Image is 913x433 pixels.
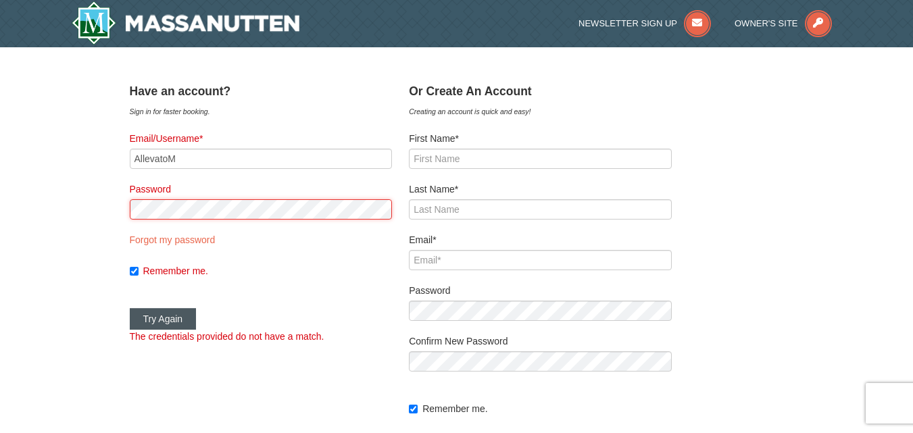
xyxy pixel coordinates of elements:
[578,18,711,28] a: Newsletter Sign Up
[130,84,393,98] h4: Have an account?
[422,402,672,415] label: Remember me.
[130,132,393,145] label: Email/Username*
[409,334,672,348] label: Confirm New Password
[578,18,677,28] span: Newsletter Sign Up
[735,18,832,28] a: Owner's Site
[130,182,393,196] label: Password
[409,233,672,247] label: Email*
[130,105,393,118] div: Sign in for faster booking.
[409,84,672,98] h4: Or Create An Account
[735,18,798,28] span: Owner's Site
[130,149,393,169] input: Email/Username*
[409,284,672,297] label: Password
[72,1,300,45] img: Massanutten Resort Logo
[409,250,672,270] input: Email*
[143,264,393,278] label: Remember me.
[409,132,672,145] label: First Name*
[130,331,324,342] span: The credentials provided do not have a match.
[130,308,197,330] button: Try Again
[409,199,672,220] input: Last Name
[409,105,672,118] div: Creating an account is quick and easy!
[72,1,300,45] a: Massanutten Resort
[409,149,672,169] input: First Name
[409,182,672,196] label: Last Name*
[130,234,216,245] a: Forgot my password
